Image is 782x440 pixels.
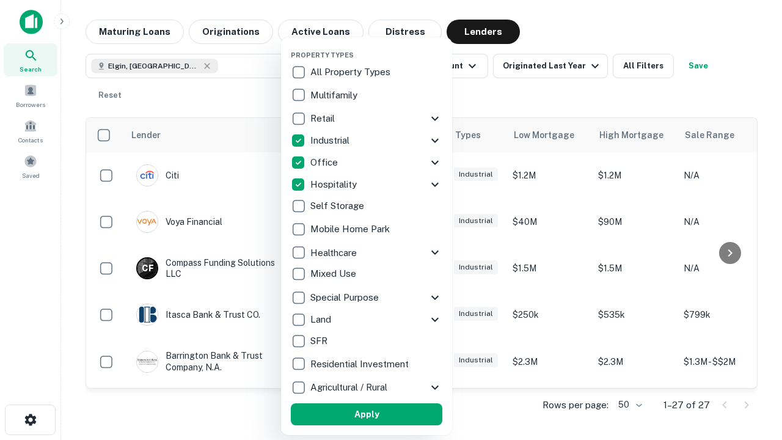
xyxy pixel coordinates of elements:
div: Land [291,309,442,331]
p: Special Purpose [310,290,381,305]
button: Apply [291,403,442,425]
p: Hospitality [310,177,359,192]
p: Industrial [310,133,352,148]
div: Office [291,152,442,174]
div: Industrial [291,130,442,152]
p: Residential Investment [310,357,411,372]
p: SFR [310,334,330,348]
p: Land [310,312,334,327]
div: Agricultural / Rural [291,376,442,398]
p: Retail [310,111,337,126]
p: Office [310,155,340,170]
p: All Property Types [310,65,393,79]
div: Hospitality [291,174,442,196]
p: Agricultural / Rural [310,380,390,395]
p: Healthcare [310,246,359,260]
div: Healthcare [291,241,442,263]
p: Multifamily [310,88,360,103]
span: Property Types [291,51,354,59]
iframe: Chat Widget [721,342,782,401]
p: Mixed Use [310,266,359,281]
p: Mobile Home Park [310,222,392,237]
div: Special Purpose [291,287,442,309]
div: Retail [291,108,442,130]
p: Self Storage [310,199,367,213]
